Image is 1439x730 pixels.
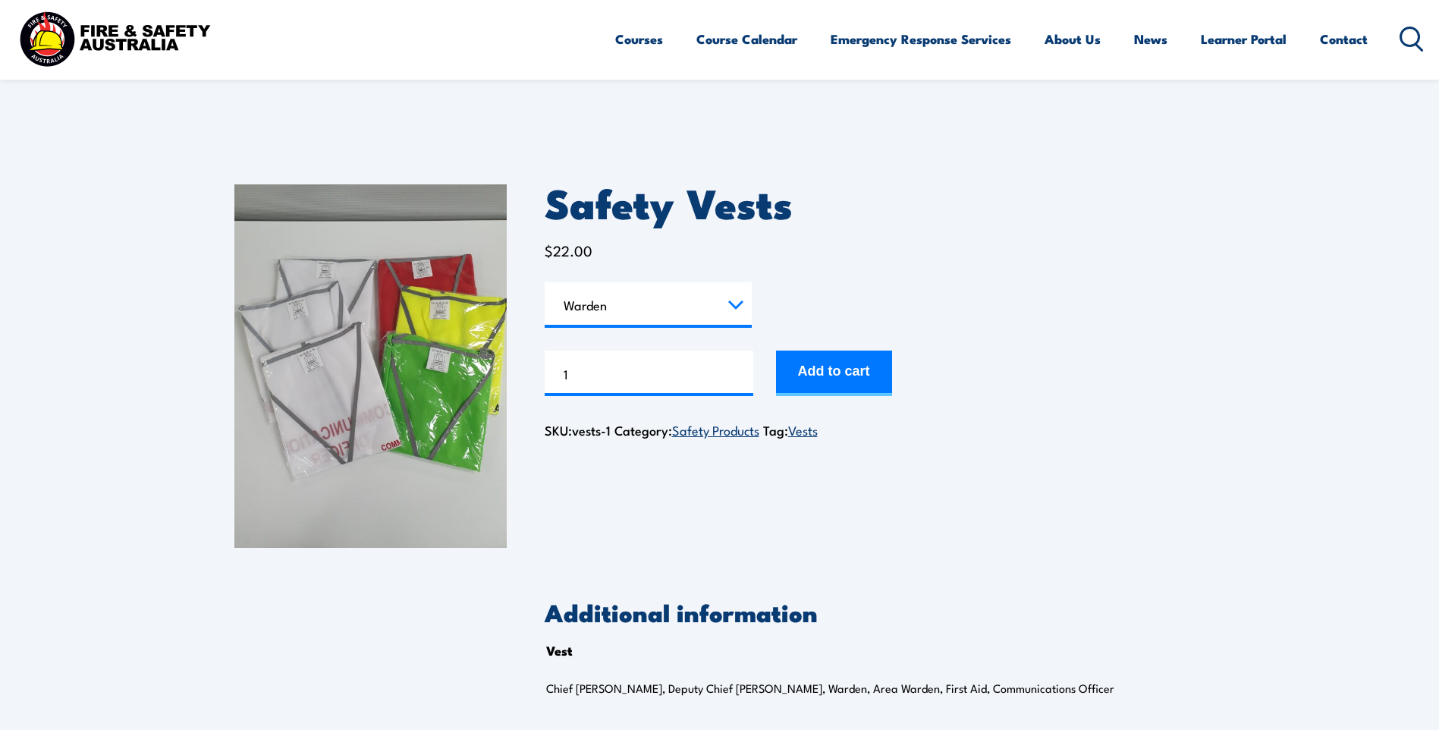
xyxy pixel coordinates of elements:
[546,639,573,662] th: Vest
[234,184,507,548] img: Safety Vests
[696,19,797,59] a: Course Calendar
[788,420,818,439] a: Vests
[545,240,592,260] bdi: 22.00
[545,184,1205,220] h1: Safety Vests
[831,19,1011,59] a: Emergency Response Services
[1320,19,1368,59] a: Contact
[1134,19,1167,59] a: News
[545,420,611,439] span: SKU:
[672,420,759,439] a: Safety Products
[614,420,759,439] span: Category:
[545,601,1205,622] h2: Additional information
[545,351,753,396] input: Product quantity
[776,351,892,396] button: Add to cart
[572,420,611,439] span: vests-1
[1201,19,1287,59] a: Learner Portal
[1045,19,1101,59] a: About Us
[763,420,818,439] span: Tag:
[546,681,1156,696] p: Chief [PERSON_NAME], Deputy Chief [PERSON_NAME], Warden, Area Warden, First Aid, Communications O...
[545,240,553,260] span: $
[615,19,663,59] a: Courses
